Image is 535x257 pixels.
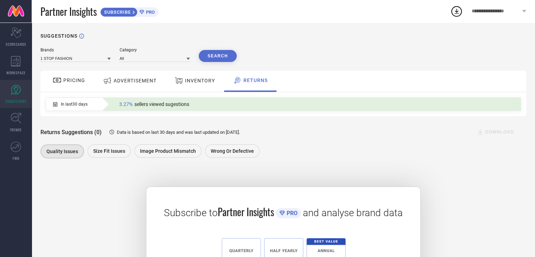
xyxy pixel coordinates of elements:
[116,100,193,109] div: Percentage of sellers who have viewed suggestions for the current Insight Type
[140,148,196,154] span: Image product mismatch
[164,207,218,219] span: Subscribe to
[134,101,189,107] span: sellers viewed sugestions
[285,210,298,217] span: PRO
[63,77,85,83] span: PRICING
[218,205,274,219] span: Partner Insights
[6,42,26,47] span: SCORECARDS
[243,77,268,83] span: RETURNS
[40,33,77,39] h1: SUGGESTIONS
[117,130,240,135] span: Data is based on last 30 days and was last updated on [DATE] .
[13,156,19,161] span: FWD
[114,78,157,83] span: ADVERTISEMENT
[6,70,26,75] span: WORKSPACE
[450,5,463,18] div: Open download list
[100,6,158,17] a: SUBSCRIBEPRO
[119,101,133,107] span: 3.27%
[101,10,133,15] span: SUBSCRIBE
[46,149,78,154] span: Quality issues
[40,48,111,52] div: Brands
[5,99,27,104] span: SUGGESTIONS
[93,148,125,154] span: Size fit issues
[40,129,102,136] span: Returns Suggestions (0)
[185,78,215,83] span: INVENTORY
[40,4,97,19] span: Partner Insights
[211,148,254,154] span: Wrong or Defective
[61,102,88,107] span: In last 30 days
[144,10,155,15] span: PRO
[199,50,237,62] button: Search
[303,207,403,219] span: and analyse brand data
[10,127,22,132] span: TRENDS
[120,48,190,52] div: Category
